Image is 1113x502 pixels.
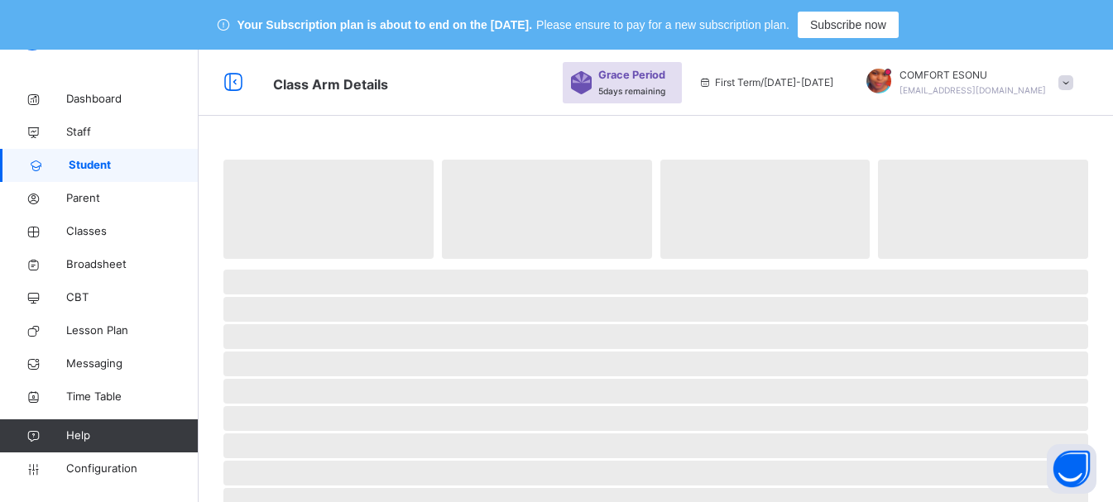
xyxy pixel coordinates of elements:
[1047,444,1096,494] button: Open asap
[66,428,198,444] span: Help
[66,91,199,108] span: Dashboard
[66,223,199,240] span: Classes
[223,406,1088,431] span: ‌
[810,17,886,34] span: Subscribe now
[442,160,652,259] span: ‌
[850,68,1082,98] div: COMFORTESONU
[223,379,1088,404] span: ‌
[900,85,1046,95] span: [EMAIL_ADDRESS][DOMAIN_NAME]
[66,190,199,207] span: Parent
[536,17,789,34] span: Please ensure to pay for a new subscription plan.
[878,160,1088,259] span: ‌
[66,323,199,339] span: Lesson Plan
[66,356,199,372] span: Messaging
[223,351,1088,376] span: ‌
[223,270,1088,294] span: ‌
[598,67,665,83] span: Grace Period
[66,289,199,306] span: CBT
[571,71,592,94] img: sticker-purple.71386a28dfed39d6af7621340158ba97.svg
[598,86,665,96] span: 5 days remaining
[66,256,199,273] span: Broadsheet
[223,433,1088,458] span: ‌
[66,389,199,405] span: Time Table
[66,124,199,141] span: Staff
[237,17,532,34] span: Your Subscription plan is about to end on the [DATE].
[223,461,1088,485] span: ‌
[66,461,198,477] span: Configuration
[273,76,388,93] span: Class Arm Details
[698,75,833,90] span: session/term information
[223,160,434,259] span: ‌
[223,297,1088,322] span: ‌
[223,324,1088,349] span: ‌
[900,68,1046,83] span: COMFORT ESONU
[660,160,871,259] span: ‌
[69,157,199,174] span: Student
